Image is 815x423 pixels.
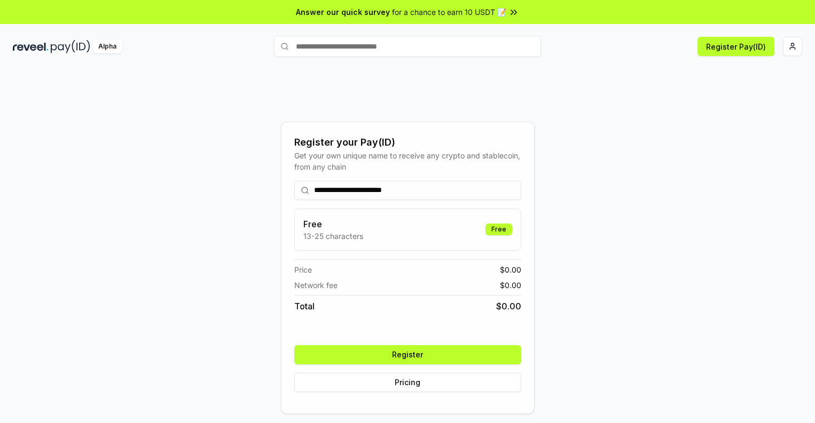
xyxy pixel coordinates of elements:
[698,37,774,56] button: Register Pay(ID)
[294,373,521,392] button: Pricing
[392,6,506,18] span: for a chance to earn 10 USDT 📝
[92,40,122,53] div: Alpha
[303,230,363,242] p: 13-25 characters
[13,40,49,53] img: reveel_dark
[296,6,390,18] span: Answer our quick survey
[294,135,521,150] div: Register your Pay(ID)
[500,280,521,291] span: $ 0.00
[294,280,338,291] span: Network fee
[485,224,512,235] div: Free
[294,345,521,364] button: Register
[303,218,363,230] h3: Free
[294,300,315,313] span: Total
[51,40,90,53] img: pay_id
[294,264,312,275] span: Price
[496,300,521,313] span: $ 0.00
[294,150,521,172] div: Get your own unique name to receive any crypto and stablecoin, from any chain
[500,264,521,275] span: $ 0.00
